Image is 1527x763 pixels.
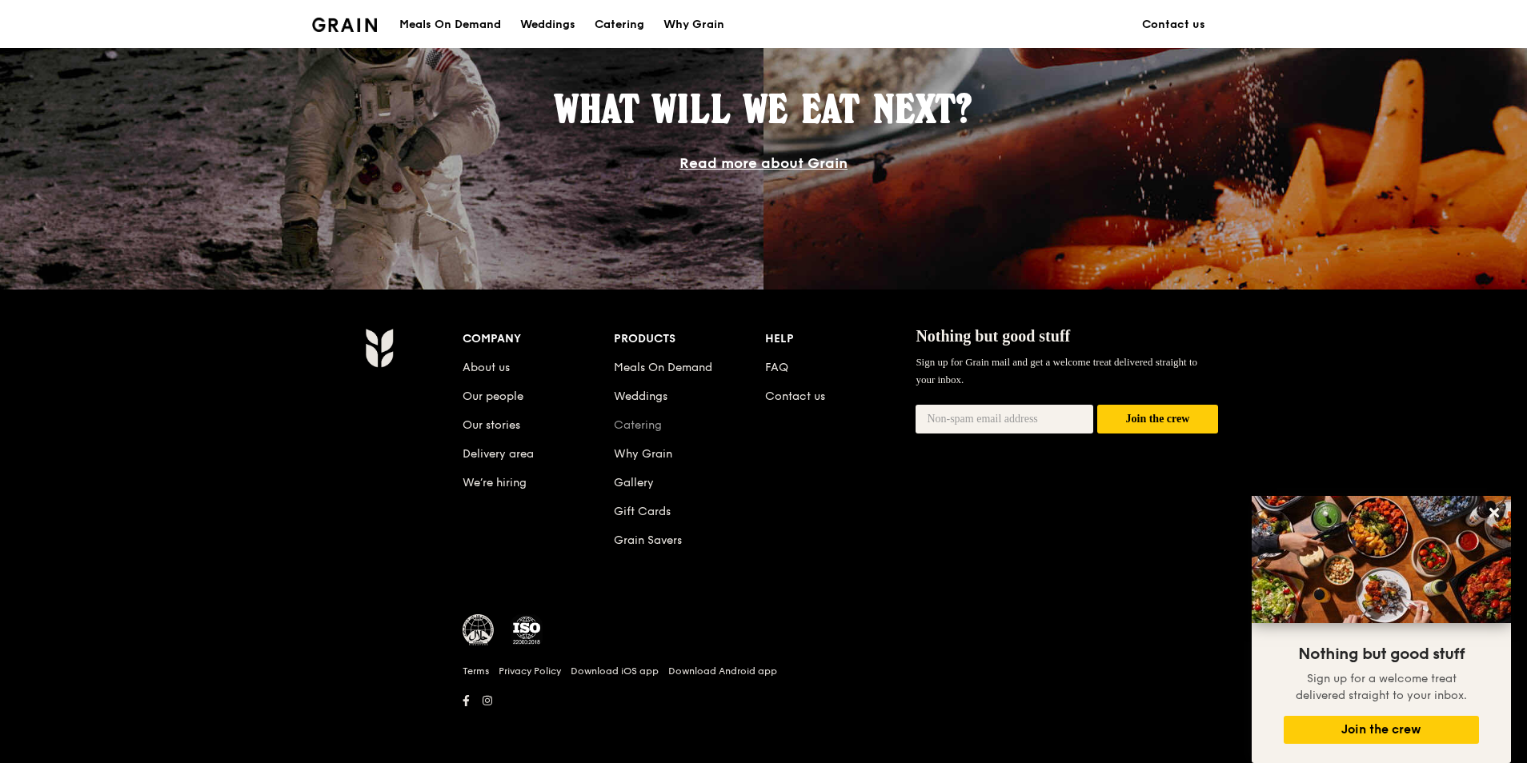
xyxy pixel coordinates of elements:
a: Our people [463,389,523,403]
a: FAQ [765,361,788,374]
a: Contact us [765,389,825,403]
img: MUIS Halal Certified [463,614,495,646]
div: Company [463,328,614,350]
span: Sign up for Grain mail and get a welcome treat delivered straight to your inbox. [916,356,1197,385]
div: Why Grain [663,1,724,49]
a: Gallery [614,476,654,489]
a: We’re hiring [463,476,527,489]
a: Gift Cards [614,505,671,518]
a: Grain Savers [614,533,682,547]
a: Weddings [511,1,585,49]
a: Catering [585,1,654,49]
a: Catering [614,418,662,432]
button: Close [1481,500,1507,525]
img: Grain [365,328,393,368]
img: ISO Certified [511,614,543,646]
a: Read more about Grain [679,154,848,172]
a: Our stories [463,418,520,432]
a: Privacy Policy [499,665,561,677]
span: Nothing but good stuff [916,327,1070,345]
a: About us [463,361,510,374]
a: Terms [463,665,489,677]
h6: Revision [303,712,1224,725]
button: Join the crew [1097,405,1218,434]
div: Meals On Demand [399,1,501,49]
a: Meals On Demand [614,361,712,374]
div: Weddings [520,1,575,49]
span: Nothing but good stuff [1298,645,1465,664]
div: Catering [595,1,644,49]
input: Non-spam email address [916,405,1093,433]
a: Delivery area [463,447,534,461]
button: Join the crew [1284,716,1479,744]
a: Download iOS app [571,665,659,677]
a: Weddings [614,389,667,403]
a: Why Grain [654,1,734,49]
a: Contact us [1132,1,1215,49]
span: Sign up for a welcome treat delivered straight to your inbox. [1296,672,1467,702]
span: What will we eat next? [555,86,972,132]
a: Download Android app [668,665,777,677]
div: Help [765,328,916,350]
div: Products [614,328,765,350]
img: DSC07876-Edit02-Large.jpeg [1252,496,1511,623]
a: Why Grain [614,447,672,461]
img: Grain [312,18,377,32]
